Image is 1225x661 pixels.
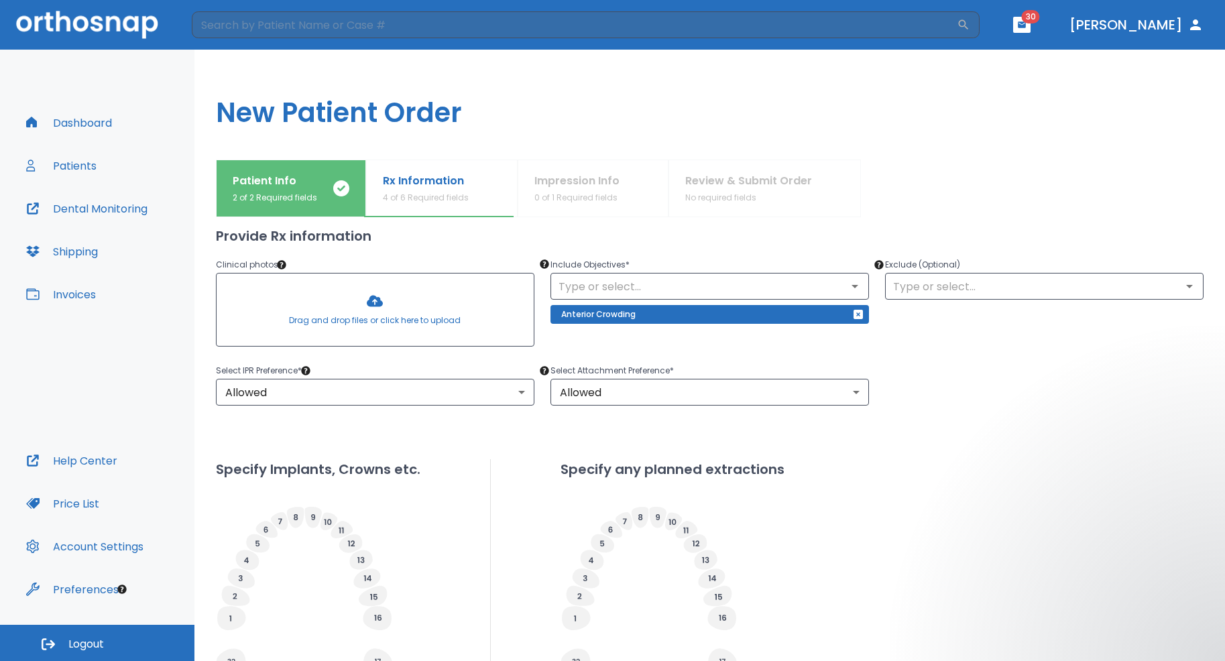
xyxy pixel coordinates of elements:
span: Logout [68,637,104,652]
button: Invoices [18,278,104,310]
button: Price List [18,487,107,520]
button: [PERSON_NAME] [1064,13,1209,37]
div: Tooltip anchor [116,583,128,595]
div: Tooltip anchor [276,259,288,271]
p: Select IPR Preference * [216,363,534,379]
p: Anterior Crowding [561,306,636,322]
div: Tooltip anchor [873,259,885,271]
div: Tooltip anchor [538,258,550,270]
button: Shipping [18,235,106,267]
span: 30 [1022,10,1040,23]
div: Allowed [550,379,869,406]
button: Help Center [18,444,125,477]
button: Preferences [18,573,127,605]
h2: Specify Implants, Crowns etc. [216,459,420,479]
h2: Specify any planned extractions [561,459,784,479]
input: Type or select... [555,277,865,296]
button: Patients [18,149,105,182]
p: Clinical photos * [216,257,534,273]
p: Patient Info [233,173,317,189]
p: Select Attachment Preference * [550,363,869,379]
h1: New Patient Order [194,50,1225,160]
p: Rx Information [383,173,469,189]
button: Account Settings [18,530,152,562]
div: Tooltip anchor [538,365,550,377]
button: Dental Monitoring [18,192,156,225]
button: Open [1180,277,1199,296]
div: Tooltip anchor [300,365,312,377]
p: Include Objectives * [550,257,869,273]
p: Exclude (Optional) [885,257,1204,273]
div: Allowed [216,379,534,406]
input: Search by Patient Name or Case # [192,11,957,38]
button: Dashboard [18,107,120,139]
button: Open [845,277,864,296]
h2: Provide Rx information [216,226,1204,246]
p: 2 of 2 Required fields [233,192,317,204]
input: Type or select... [889,277,1200,296]
img: Orthosnap [16,11,158,38]
p: 4 of 6 Required fields [383,192,469,204]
